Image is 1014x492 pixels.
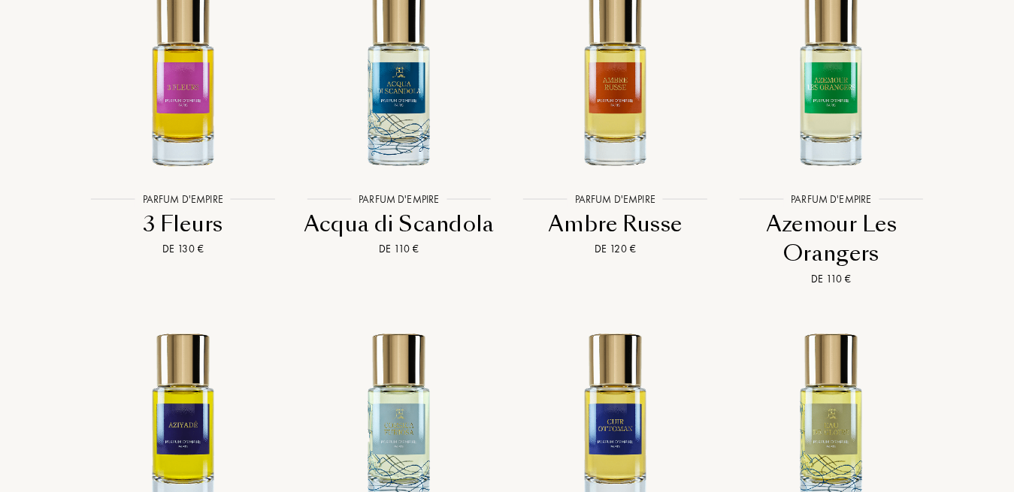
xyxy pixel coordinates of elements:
div: Parfum d'Empire [351,192,446,207]
div: Ambre Russe [513,210,718,239]
div: Parfum d'Empire [568,192,663,207]
div: Azemour Les Orangers [729,210,934,269]
div: De 110 € [297,241,501,257]
div: Parfum d'Empire [135,192,231,207]
div: De 110 € [729,271,934,287]
div: De 120 € [513,241,718,257]
div: Parfum d'Empire [783,192,879,207]
div: De 130 € [81,241,286,257]
div: 3 Fleurs [81,210,286,239]
div: Acqua di Scandola [297,210,501,239]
